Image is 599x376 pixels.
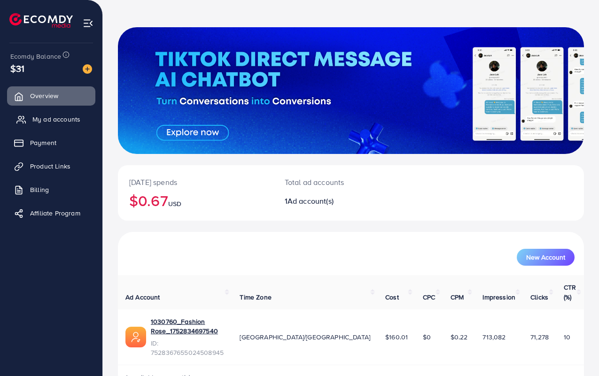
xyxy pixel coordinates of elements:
[288,196,334,206] span: Ad account(s)
[564,332,570,342] span: 10
[451,332,468,342] span: $0.22
[30,91,58,100] span: Overview
[240,292,271,302] span: Time Zone
[564,283,576,301] span: CTR (%)
[10,52,61,61] span: Ecomdy Balance
[30,185,49,194] span: Billing
[385,292,399,302] span: Cost
[285,197,379,206] h2: 1
[125,327,146,347] img: ic-ads-acc.e4c84228.svg
[530,332,549,342] span: 71,278
[7,110,95,129] a: My ad accounts
[30,208,80,218] span: Affiliate Program
[559,334,592,369] iframe: Chat
[482,332,506,342] span: 713,082
[7,204,95,223] a: Affiliate Program
[285,176,379,188] p: Total ad accounts
[530,292,548,302] span: Clicks
[451,292,464,302] span: CPM
[9,13,73,28] img: logo
[83,18,93,29] img: menu
[7,157,95,176] a: Product Links
[240,332,370,342] span: [GEOGRAPHIC_DATA]/[GEOGRAPHIC_DATA]
[30,161,70,171] span: Product Links
[151,338,225,358] span: ID: 7528367655024508945
[7,180,95,199] a: Billing
[129,192,262,209] h2: $0.67
[7,133,95,152] a: Payment
[125,292,160,302] span: Ad Account
[10,61,24,75] span: $31
[7,86,95,105] a: Overview
[168,199,181,208] span: USD
[385,332,408,342] span: $160.01
[151,317,225,336] a: 1030760_Fashion Rose_1752834697540
[423,292,435,302] span: CPC
[482,292,515,302] span: Impression
[526,254,565,261] span: New Account
[83,64,92,74] img: image
[423,332,431,342] span: $0
[30,138,56,147] span: Payment
[517,249,575,266] button: New Account
[129,176,262,188] p: [DATE] spends
[32,115,80,124] span: My ad accounts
